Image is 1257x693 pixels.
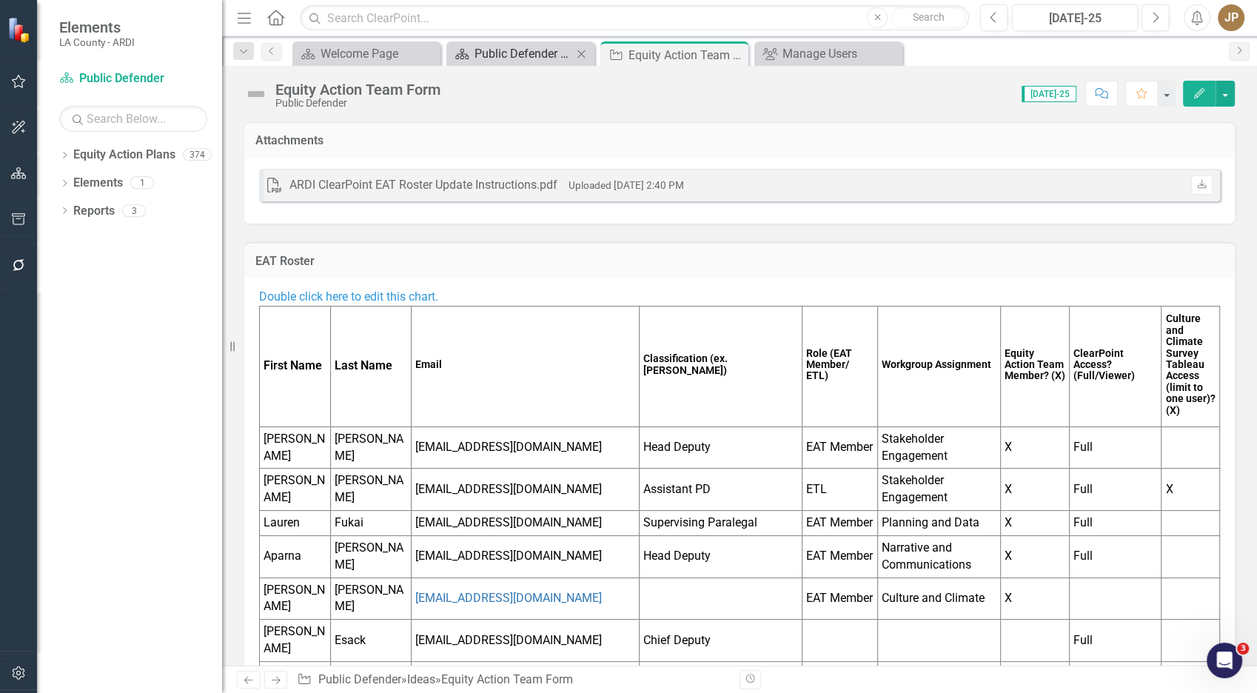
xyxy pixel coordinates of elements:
[130,177,154,190] div: 1
[59,106,207,132] input: Search Below...
[412,469,640,511] td: [EMAIL_ADDRESS][DOMAIN_NAME]
[59,19,135,36] span: Elements
[412,620,640,662] td: [EMAIL_ADDRESS][DOMAIN_NAME]
[331,426,412,469] td: [PERSON_NAME]
[264,358,322,372] strong: First Name
[802,426,877,469] td: EAT Member
[1207,643,1242,678] iframe: Intercom live chat
[260,426,331,469] td: [PERSON_NAME]
[1000,469,1070,511] td: X
[415,358,442,370] strong: Email
[318,672,401,686] a: Public Defender
[255,134,1224,147] h3: Attachments
[891,7,965,28] button: Search
[183,149,212,161] div: 374
[59,70,207,87] a: Public Defender
[1000,535,1070,577] td: X
[802,577,877,620] td: EAT Member
[331,620,412,662] td: Esack
[260,620,331,662] td: [PERSON_NAME]
[259,289,438,304] span: Double click here to edit this chart.
[1012,4,1138,31] button: [DATE]-25
[331,535,412,577] td: [PERSON_NAME]
[244,82,268,106] img: Not Defined
[1073,347,1135,382] strong: ClearPoint Access? (Full/Viewer)
[335,358,392,372] strong: Last Name
[73,203,115,220] a: Reports
[415,591,602,605] a: [EMAIL_ADDRESS][DOMAIN_NAME]
[331,469,412,511] td: [PERSON_NAME]
[782,44,899,63] div: Manage Users
[412,535,640,577] td: [EMAIL_ADDRESS][DOMAIN_NAME]
[1005,347,1065,382] strong: Equity Action Team Member? (X)
[260,469,331,511] td: [PERSON_NAME]
[73,147,175,164] a: Equity Action Plans
[331,511,412,536] td: Fukai
[122,204,146,217] div: 3
[806,347,852,382] strong: Role (EAT Member/ ETL)
[260,577,331,620] td: [PERSON_NAME]
[289,177,557,194] div: ARDI ClearPoint EAT Roster Update Instructions.pdf
[1165,312,1215,415] strong: Culture and Climate Survey Tableau Access (limit to one user)? (X)
[260,511,331,536] td: Lauren
[1237,643,1249,654] span: 3
[412,426,640,469] td: [EMAIL_ADDRESS][DOMAIN_NAME]
[275,98,440,109] div: Public Defender
[1000,577,1070,620] td: X
[877,577,1000,620] td: Culture and Climate
[59,36,135,48] small: LA County - ARDI
[639,620,802,662] td: Chief Deputy
[1070,535,1162,577] td: Full
[877,511,1000,536] td: Planning and Data
[877,469,1000,511] td: Stakeholder Engagement
[1070,620,1162,662] td: Full
[260,535,331,577] td: Aparna
[913,11,945,23] span: Search
[643,352,728,375] strong: Classification (ex. [PERSON_NAME])
[407,672,435,686] a: Ideas
[255,255,1224,268] h3: EAT Roster
[1162,469,1220,511] td: X
[1070,426,1162,469] td: Full
[802,511,877,536] td: EAT Member
[1070,511,1162,536] td: Full
[331,577,412,620] td: [PERSON_NAME]
[1000,426,1070,469] td: X
[802,469,877,511] td: ETL
[450,44,572,63] a: Public Defender Welcome Page
[882,358,991,370] strong: Workgroup Assignment
[1022,86,1076,102] span: [DATE]-25
[297,672,728,689] div: » »
[7,16,33,42] img: ClearPoint Strategy
[877,426,1000,469] td: Stakeholder Engagement
[475,44,572,63] div: Public Defender Welcome Page
[300,5,969,31] input: Search ClearPoint...
[73,175,123,192] a: Elements
[639,469,802,511] td: Assistant PD
[1017,10,1133,27] div: [DATE]-25
[275,81,440,98] div: Equity Action Team Form
[1000,511,1070,536] td: X
[758,44,899,63] a: Manage Users
[877,535,1000,577] td: Narrative and Communications
[639,426,802,469] td: Head Deputy
[296,44,437,63] a: Welcome Page
[639,511,802,536] td: Supervising Paralegal
[441,672,573,686] div: Equity Action Team Form
[639,535,802,577] td: Head Deputy
[1218,4,1244,31] button: JP
[628,46,745,64] div: Equity Action Team Form
[412,511,640,536] td: [EMAIL_ADDRESS][DOMAIN_NAME]
[802,535,877,577] td: EAT Member
[1070,469,1162,511] td: Full
[569,179,684,191] small: Uploaded [DATE] 2:40 PM
[321,44,437,63] div: Welcome Page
